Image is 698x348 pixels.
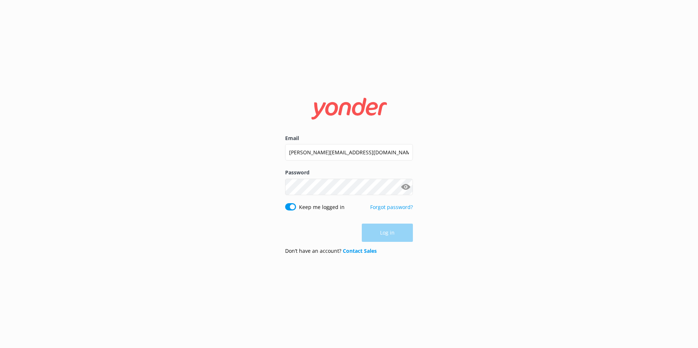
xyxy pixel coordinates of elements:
a: Forgot password? [370,204,413,210]
label: Keep me logged in [299,203,345,211]
p: Don’t have an account? [285,247,377,255]
button: Show password [398,179,413,194]
label: Password [285,169,413,177]
label: Email [285,134,413,142]
input: user@emailaddress.com [285,144,413,161]
a: Contact Sales [343,247,377,254]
